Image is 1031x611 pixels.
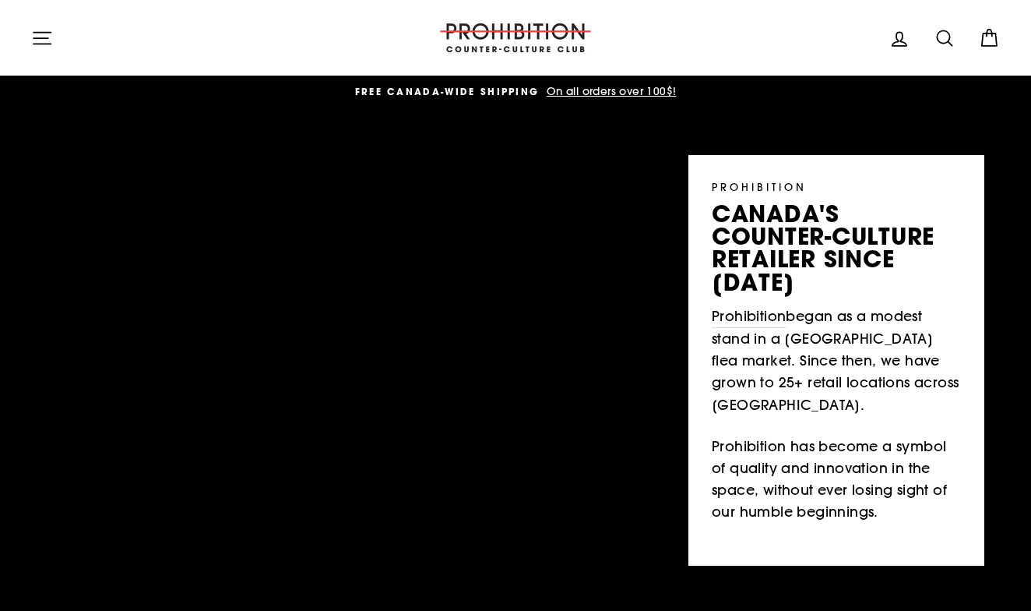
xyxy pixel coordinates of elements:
[712,305,786,328] a: Prohibition
[712,178,961,195] p: PROHIBITION
[712,436,961,524] p: Prohibition has become a symbol of quality and innovation in the space, without ever losing sight...
[712,305,961,416] p: began as a modest stand in a [GEOGRAPHIC_DATA] flea market. Since then, we have grown to 25+ reta...
[438,23,593,52] img: PROHIBITION COUNTER-CULTURE CLUB
[543,84,677,98] span: On all orders over 100$!
[355,85,540,98] span: FREE CANADA-WIDE SHIPPING
[35,83,996,101] a: FREE CANADA-WIDE SHIPPING On all orders over 100$!
[712,203,961,294] p: canada's counter-culture retailer since [DATE]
